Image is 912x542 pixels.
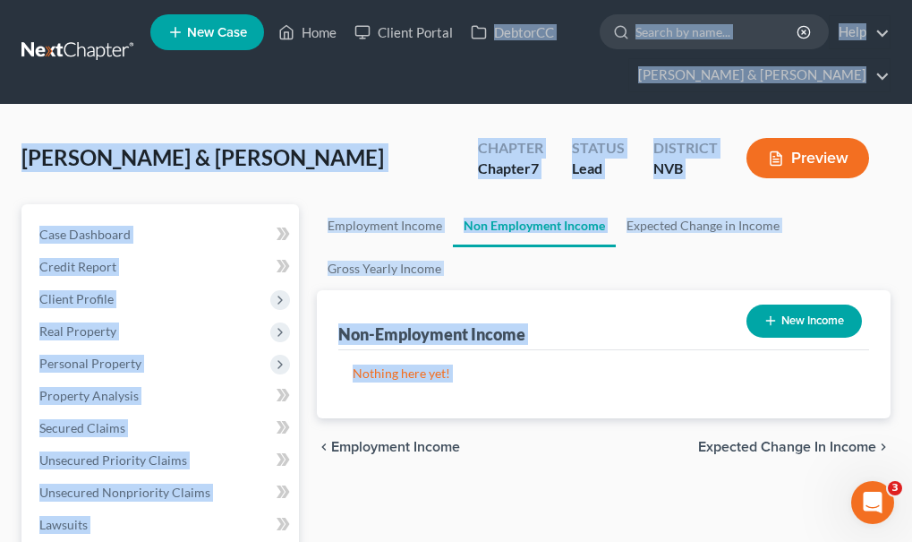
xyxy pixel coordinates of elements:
[39,420,125,435] span: Secured Claims
[635,15,799,48] input: Search by name...
[39,452,187,468] span: Unsecured Priority Claims
[25,412,299,444] a: Secured Claims
[851,481,894,524] iframe: Intercom live chat
[25,251,299,283] a: Credit Report
[478,138,543,159] div: Chapter
[353,365,855,383] p: Nothing here yet!
[453,204,616,247] a: Non Employment Income
[39,517,88,532] span: Lawsuits
[39,388,139,403] span: Property Analysis
[317,440,331,454] i: chevron_left
[39,291,114,306] span: Client Profile
[331,440,460,454] span: Employment Income
[345,16,462,48] a: Client Portal
[25,219,299,251] a: Case Dashboard
[888,481,902,495] span: 3
[39,356,141,371] span: Personal Property
[698,440,891,454] button: Expected Change in Income chevron_right
[653,138,718,159] div: District
[25,444,299,477] a: Unsecured Priority Claims
[21,144,384,170] span: [PERSON_NAME] & [PERSON_NAME]
[187,26,247,39] span: New Case
[39,323,116,339] span: Real Property
[531,159,539,176] span: 7
[746,138,869,178] button: Preview
[462,16,563,48] a: DebtorCC
[629,59,890,91] a: [PERSON_NAME] & [PERSON_NAME]
[269,16,345,48] a: Home
[39,259,116,274] span: Credit Report
[317,204,453,247] a: Employment Income
[572,159,625,179] div: Lead
[572,138,625,159] div: Status
[746,305,862,338] button: New Income
[317,440,460,454] button: chevron_left Employment Income
[25,509,299,541] a: Lawsuits
[39,227,131,242] span: Case Dashboard
[478,159,543,179] div: Chapter
[830,16,890,48] a: Help
[616,204,790,247] a: Expected Change in Income
[653,159,718,179] div: NVB
[25,380,299,412] a: Property Analysis
[39,485,210,500] span: Unsecured Nonpriority Claims
[698,440,876,454] span: Expected Change in Income
[876,440,891,454] i: chevron_right
[317,247,452,290] a: Gross Yearly Income
[338,323,525,345] div: Non-Employment Income
[25,477,299,509] a: Unsecured Nonpriority Claims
